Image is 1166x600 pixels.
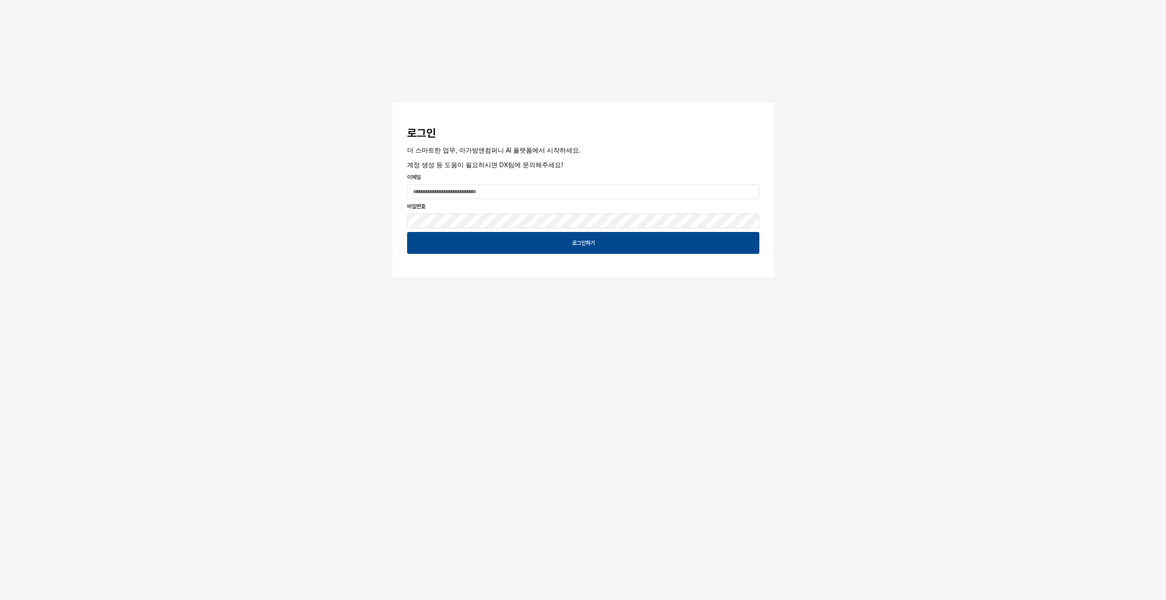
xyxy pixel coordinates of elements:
p: 비밀번호 [407,202,759,211]
p: 이메일 [407,173,759,181]
button: 로그인하기 [407,232,759,254]
p: 로그인하기 [572,239,595,247]
p: 더 스마트한 업무, 아가방앤컴퍼니 AI 플랫폼에서 시작하세요. [407,145,759,155]
p: 계정 생성 등 도움이 필요하시면 DX팀에 문의해주세요! [407,160,759,169]
h3: 로그인 [407,127,759,140]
